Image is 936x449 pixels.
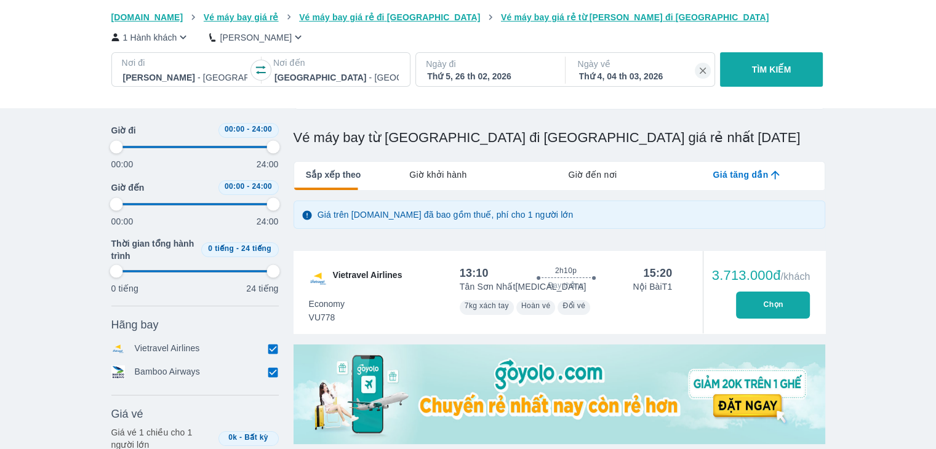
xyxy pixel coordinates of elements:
[309,298,345,310] span: Economy
[736,292,810,319] button: Chọn
[111,215,134,228] p: 00:00
[460,266,489,280] div: 13:10
[501,12,769,22] span: Vé máy bay giá rẻ từ [PERSON_NAME] đi [GEOGRAPHIC_DATA]
[241,244,271,253] span: 24 tiếng
[225,125,245,133] span: 00:00
[361,162,824,188] div: lab API tabs example
[273,57,400,69] p: Nơi đến
[204,12,279,22] span: Vé máy bay giá rẻ
[294,129,825,146] h1: Vé máy bay từ [GEOGRAPHIC_DATA] đi [GEOGRAPHIC_DATA] giá rẻ nhất [DATE]
[643,266,672,280] div: 15:20
[294,344,825,444] img: media-0
[135,365,200,379] p: Bamboo Airways
[252,182,272,191] span: 24:00
[111,12,183,22] span: [DOMAIN_NAME]
[333,269,402,288] span: Vietravel Airlines
[111,237,196,262] span: Thời gian tổng hành trình
[562,301,585,310] span: Đổi vé
[111,158,134,170] p: 00:00
[460,280,586,293] p: Tân Sơn Nhất [MEDICAL_DATA]
[409,169,466,181] span: Giờ khởi hành
[427,70,551,82] div: Thứ 5, 26 th 02, 2026
[208,244,234,253] span: 0 tiếng
[111,181,145,194] span: Giờ đến
[318,209,574,221] p: Giá trên [DOMAIN_NAME] đã bao gồm thuế, phí cho 1 người lớn
[220,31,292,44] p: [PERSON_NAME]
[135,342,200,356] p: Vietravel Airlines
[111,407,143,421] span: Giá vé
[225,182,245,191] span: 00:00
[246,282,278,295] p: 24 tiếng
[228,433,237,442] span: 0k
[306,169,361,181] span: Sắp xếp theo
[426,58,553,70] p: Ngày đi
[579,70,703,82] div: Thứ 4, 04 th 03, 2026
[111,317,159,332] span: Hãng bay
[752,63,791,76] p: TÌM KIẾM
[712,268,810,283] div: 3.713.000đ
[257,215,279,228] p: 24:00
[239,433,242,442] span: -
[247,125,249,133] span: -
[521,301,551,310] span: Hoàn vé
[633,280,672,293] p: Nội Bài T1
[209,31,305,44] button: [PERSON_NAME]
[299,12,480,22] span: Vé máy bay giá rẻ đi [GEOGRAPHIC_DATA]
[244,433,268,442] span: Bất kỳ
[568,169,617,181] span: Giờ đến nơi
[111,11,825,23] nav: breadcrumb
[111,124,136,137] span: Giờ đi
[720,52,823,87] button: TÌM KIẾM
[257,158,279,170] p: 24:00
[247,182,249,191] span: -
[308,269,328,288] img: VU
[252,125,272,133] span: 24:00
[111,282,138,295] p: 0 tiếng
[123,31,177,44] p: 1 Hành khách
[236,244,239,253] span: -
[465,301,509,310] span: 7kg xách tay
[578,58,705,70] p: Ngày về
[122,57,249,69] p: Nơi đi
[555,266,577,276] span: 2h10p
[780,271,810,282] span: /khách
[111,31,190,44] button: 1 Hành khách
[309,311,345,324] span: VU778
[713,169,768,181] span: Giá tăng dần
